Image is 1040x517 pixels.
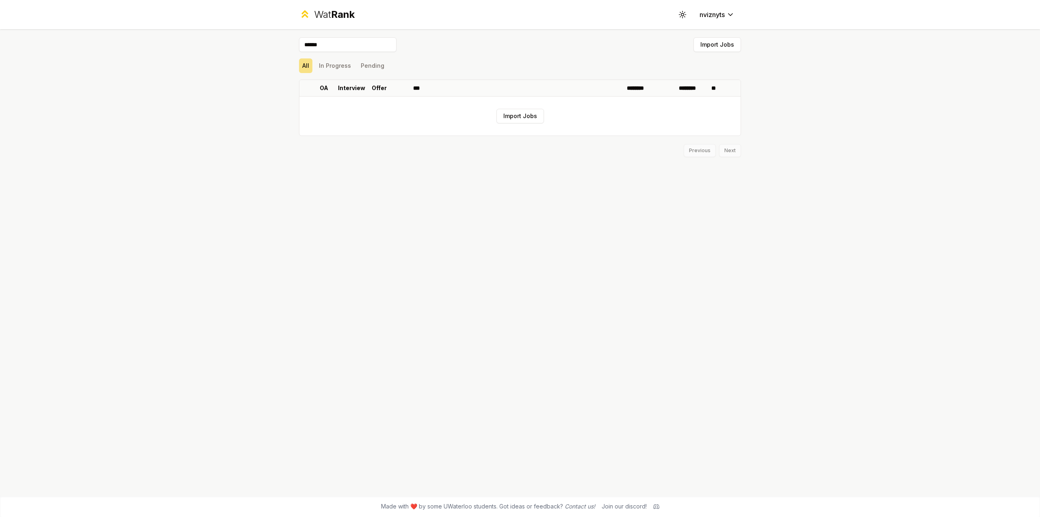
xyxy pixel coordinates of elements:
button: Pending [357,58,388,73]
button: Import Jobs [693,37,741,52]
span: Made with ❤️ by some UWaterloo students. Got ideas or feedback? [381,502,595,511]
button: All [299,58,312,73]
button: nviznyts [693,7,741,22]
p: Interview [338,84,365,92]
button: Import Jobs [496,109,544,123]
a: Contact us! [565,503,595,510]
a: WatRank [299,8,355,21]
div: Wat [314,8,355,21]
span: Rank [331,9,355,20]
div: Join our discord! [602,502,647,511]
p: OA [320,84,328,92]
span: nviznyts [700,10,725,19]
p: Offer [372,84,387,92]
button: In Progress [316,58,354,73]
